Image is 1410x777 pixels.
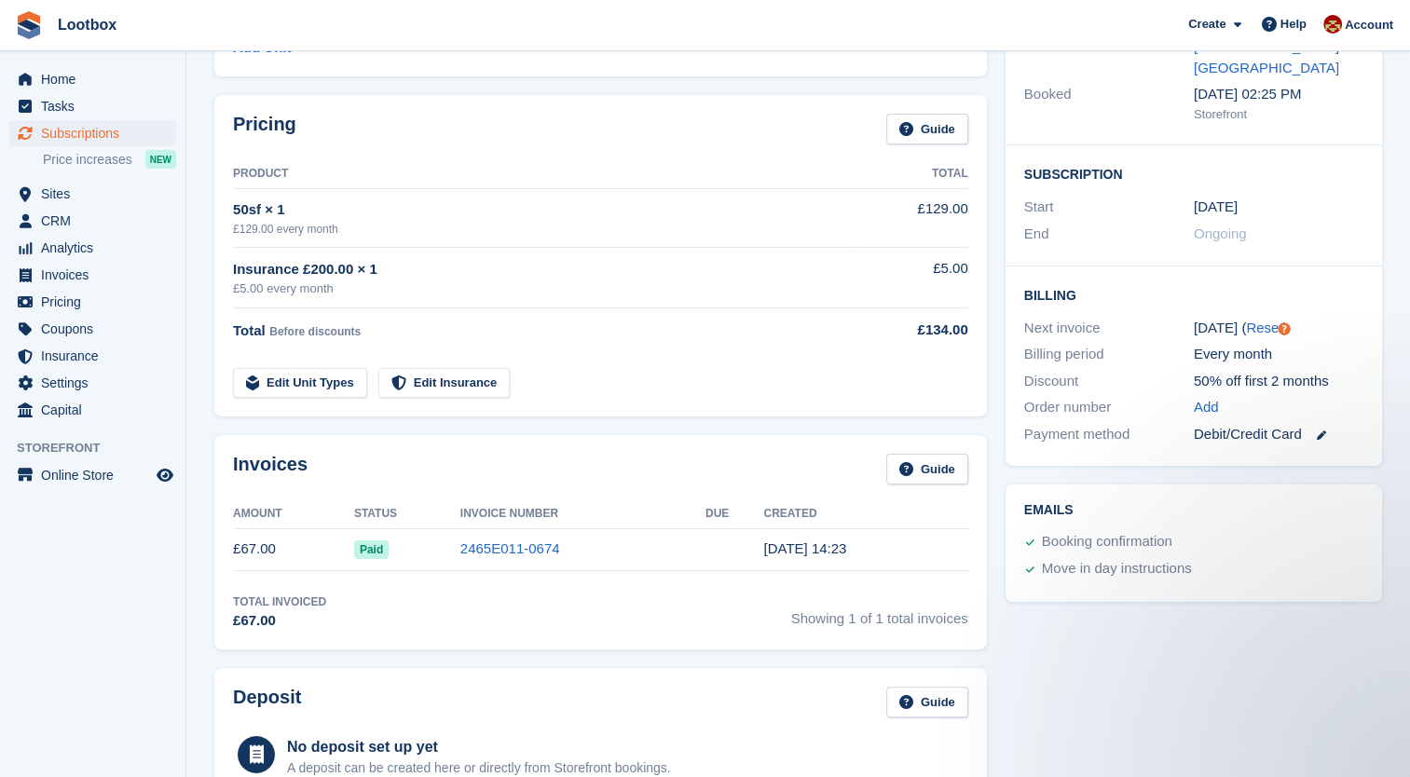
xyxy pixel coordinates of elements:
span: Price increases [43,151,132,169]
a: Add [1194,397,1219,418]
a: [GEOGRAPHIC_DATA] - [GEOGRAPHIC_DATA] [1194,38,1348,75]
div: Site [1024,36,1194,78]
th: Total [855,159,968,189]
div: 50% off first 2 months [1194,371,1363,392]
th: Product [233,159,855,189]
span: Home [41,66,153,92]
div: £134.00 [855,320,968,341]
img: Chad Brown [1323,15,1342,34]
span: Online Store [41,462,153,488]
div: Next invoice [1024,318,1194,339]
span: Sites [41,181,153,207]
a: menu [9,93,176,119]
a: Price increases NEW [43,149,176,170]
div: Booking confirmation [1042,531,1172,553]
div: Start [1024,197,1194,218]
span: Paid [354,540,389,559]
img: stora-icon-8386f47178a22dfd0bd8f6a31ec36ba5ce8667c1dd55bd0f319d3a0aa187defe.svg [15,11,43,39]
a: Reset [1246,320,1282,335]
div: Insurance £200.00 × 1 [233,259,855,280]
a: 2465E011-0674 [460,540,560,556]
h2: Deposit [233,687,301,717]
span: CRM [41,208,153,234]
div: Total Invoiced [233,593,326,610]
span: Subscriptions [41,120,153,146]
td: £67.00 [233,528,354,570]
a: menu [9,66,176,92]
time: 2025-09-05 13:23:19 UTC [763,540,846,556]
span: Invoices [41,262,153,288]
td: £129.00 [855,188,968,247]
span: Ongoing [1194,225,1247,241]
a: menu [9,397,176,423]
a: Edit Unit Types [233,368,367,399]
div: NEW [145,150,176,169]
a: menu [9,370,176,396]
td: £5.00 [855,248,968,308]
span: Before discounts [269,325,361,338]
span: Coupons [41,316,153,342]
a: menu [9,262,176,288]
h2: Billing [1024,285,1363,304]
a: menu [9,289,176,315]
a: Guide [886,114,968,144]
span: Tasks [41,93,153,119]
a: menu [9,181,176,207]
div: Payment method [1024,424,1194,445]
span: Account [1345,16,1393,34]
a: menu [9,343,176,369]
div: Billing period [1024,344,1194,365]
th: Amount [233,499,354,529]
a: Edit Insurance [378,368,511,399]
div: Storefront [1194,105,1363,124]
h2: Emails [1024,503,1363,518]
a: menu [9,120,176,146]
th: Due [705,499,763,529]
span: Analytics [41,235,153,261]
a: menu [9,316,176,342]
div: Tooltip anchor [1276,320,1293,337]
a: menu [9,462,176,488]
a: Lootbox [50,9,124,40]
span: Capital [41,397,153,423]
a: Preview store [154,464,176,486]
div: £67.00 [233,610,326,632]
div: End [1024,224,1194,245]
a: Guide [886,454,968,484]
div: Debit/Credit Card [1194,424,1363,445]
div: No deposit set up yet [287,736,671,758]
span: Total [233,322,266,338]
span: Create [1188,15,1225,34]
h2: Pricing [233,114,296,144]
div: Discount [1024,371,1194,392]
div: Move in day instructions [1042,558,1192,580]
span: Pricing [41,289,153,315]
div: £129.00 every month [233,221,855,238]
th: Created [763,499,967,529]
th: Status [354,499,460,529]
th: Invoice Number [460,499,705,529]
div: [DATE] ( ) [1194,318,1363,339]
h2: Invoices [233,454,308,484]
span: Settings [41,370,153,396]
span: Insurance [41,343,153,369]
h2: Subscription [1024,164,1363,183]
div: £5.00 every month [233,279,855,298]
a: menu [9,208,176,234]
span: Help [1280,15,1307,34]
a: menu [9,235,176,261]
span: Storefront [17,439,185,457]
a: Guide [886,687,968,717]
div: Booked [1024,84,1194,123]
div: 50sf × 1 [233,199,855,221]
div: [DATE] 02:25 PM [1194,84,1363,105]
div: Order number [1024,397,1194,418]
span: Showing 1 of 1 total invoices [791,593,968,632]
time: 2025-09-05 00:00:00 UTC [1194,197,1238,218]
div: Every month [1194,344,1363,365]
